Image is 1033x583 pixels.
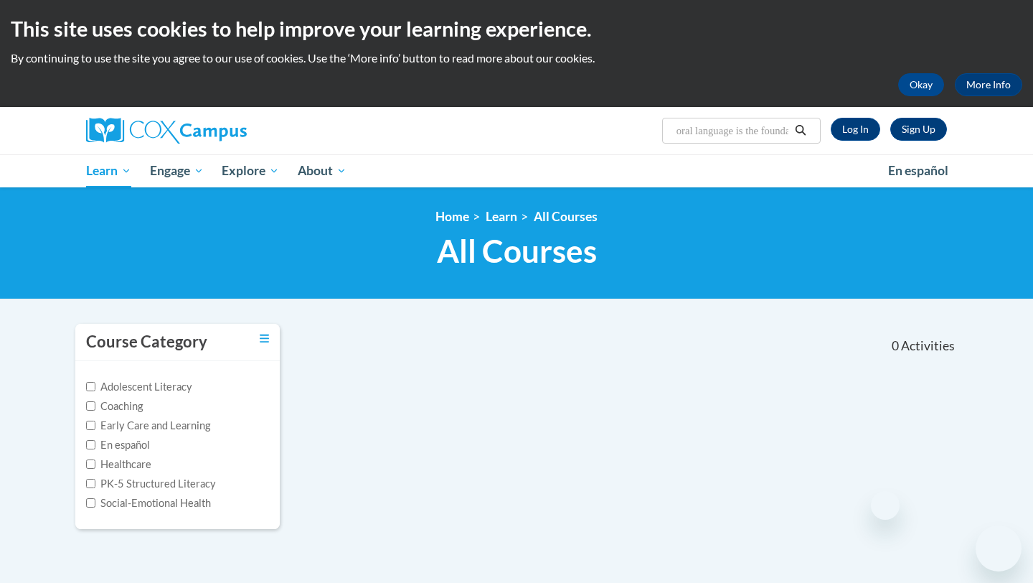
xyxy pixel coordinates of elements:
span: All Courses [437,232,597,270]
a: All Courses [534,209,598,224]
a: Log In [831,118,880,141]
input: Checkbox for Options [86,401,95,411]
span: En español [888,163,948,178]
input: Checkbox for Options [86,440,95,449]
label: Social-Emotional Health [86,495,211,511]
label: Healthcare [86,457,151,472]
a: Register [890,118,947,141]
img: Cox Campus [86,118,247,144]
input: Search Courses [675,122,790,139]
p: By continuing to use the site you agree to our use of cookies. Use the ‘More info’ button to read... [11,50,1022,66]
label: PK-5 Structured Literacy [86,476,216,492]
a: About [288,154,356,187]
span: 0 [892,338,899,354]
a: Engage [141,154,213,187]
label: Adolescent Literacy [86,379,192,395]
a: Explore [212,154,288,187]
input: Checkbox for Options [86,479,95,488]
span: Explore [222,162,279,179]
a: En español [879,156,958,186]
a: Home [435,209,469,224]
iframe: Button to launch messaging window [976,526,1022,572]
input: Checkbox for Options [86,382,95,391]
label: Coaching [86,398,143,414]
label: Early Care and Learning [86,418,210,434]
div: Main menu [65,154,968,187]
h3: Course Category [86,331,207,353]
h2: This site uses cookies to help improve your learning experience. [11,14,1022,43]
label: En español [86,437,150,453]
span: Learn [86,162,131,179]
a: More Info [955,73,1022,96]
a: Learn [486,209,517,224]
input: Checkbox for Options [86,498,95,508]
span: About [298,162,346,179]
input: Checkbox for Options [86,421,95,430]
button: Search [790,122,811,139]
iframe: Close message [871,491,900,520]
a: Learn [77,154,141,187]
span: Engage [150,162,204,179]
a: Cox Campus [86,118,359,144]
input: Checkbox for Options [86,460,95,469]
a: Toggle collapse [260,331,269,347]
span: Activities [901,338,955,354]
button: Okay [898,73,944,96]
